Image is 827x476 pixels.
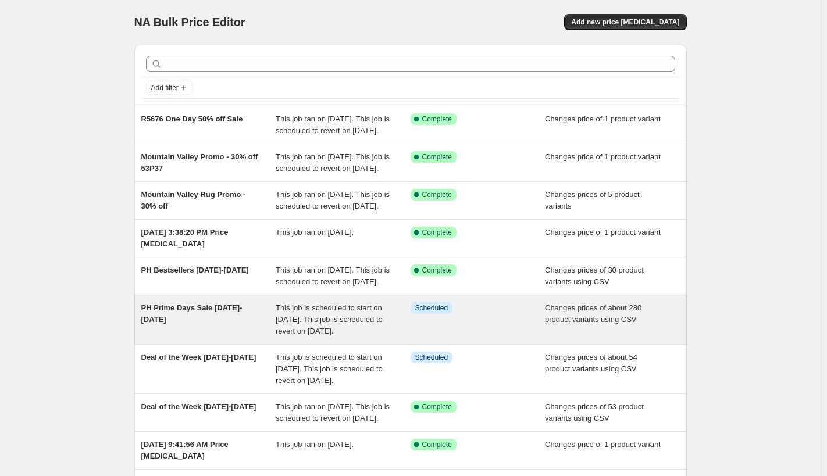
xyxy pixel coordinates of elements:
span: This job ran on [DATE]. [276,440,354,449]
span: Changes prices of 5 product variants [545,190,640,210]
span: This job ran on [DATE]. This job is scheduled to revert on [DATE]. [276,114,390,135]
span: Complete [422,114,452,124]
span: Mountain Valley Promo - 30% off 53P37 [141,152,258,173]
span: Changes price of 1 product variant [545,152,661,161]
span: Scheduled [415,353,448,362]
span: Changes prices of about 280 product variants using CSV [545,303,641,324]
span: Changes prices of 53 product variants using CSV [545,402,644,423]
span: Complete [422,152,452,162]
span: Changes prices of 30 product variants using CSV [545,266,644,286]
span: Changes price of 1 product variant [545,440,661,449]
button: Add new price [MEDICAL_DATA] [564,14,686,30]
span: Add filter [151,83,179,92]
span: Complete [422,228,452,237]
span: PH Prime Days Sale [DATE]-[DATE] [141,303,243,324]
span: Complete [422,402,452,411]
span: This job is scheduled to start on [DATE]. This job is scheduled to revert on [DATE]. [276,353,383,385]
span: This job ran on [DATE]. This job is scheduled to revert on [DATE]. [276,152,390,173]
button: Add filter [146,81,193,95]
span: R5676 One Day 50% off Sale [141,114,243,123]
span: Changes price of 1 product variant [545,228,661,237]
span: PH Bestsellers [DATE]-[DATE] [141,266,249,274]
span: Complete [422,190,452,199]
span: Mountain Valley Rug Promo - 30% off [141,190,246,210]
span: Changes price of 1 product variant [545,114,661,123]
span: Changes prices of about 54 product variants using CSV [545,353,637,373]
span: This job ran on [DATE]. This job is scheduled to revert on [DATE]. [276,190,390,210]
span: Complete [422,266,452,275]
span: Deal of the Week [DATE]-[DATE] [141,402,256,411]
span: This job ran on [DATE]. This job is scheduled to revert on [DATE]. [276,402,390,423]
span: [DATE] 3:38:20 PM Price [MEDICAL_DATA] [141,228,229,248]
span: This job ran on [DATE]. [276,228,354,237]
span: NA Bulk Price Editor [134,16,245,28]
span: [DATE] 9:41:56 AM Price [MEDICAL_DATA] [141,440,229,460]
span: Add new price [MEDICAL_DATA] [571,17,679,27]
span: This job ran on [DATE]. This job is scheduled to revert on [DATE]. [276,266,390,286]
span: Scheduled [415,303,448,313]
span: Deal of the Week [DATE]-[DATE] [141,353,256,362]
span: Complete [422,440,452,449]
span: This job is scheduled to start on [DATE]. This job is scheduled to revert on [DATE]. [276,303,383,335]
